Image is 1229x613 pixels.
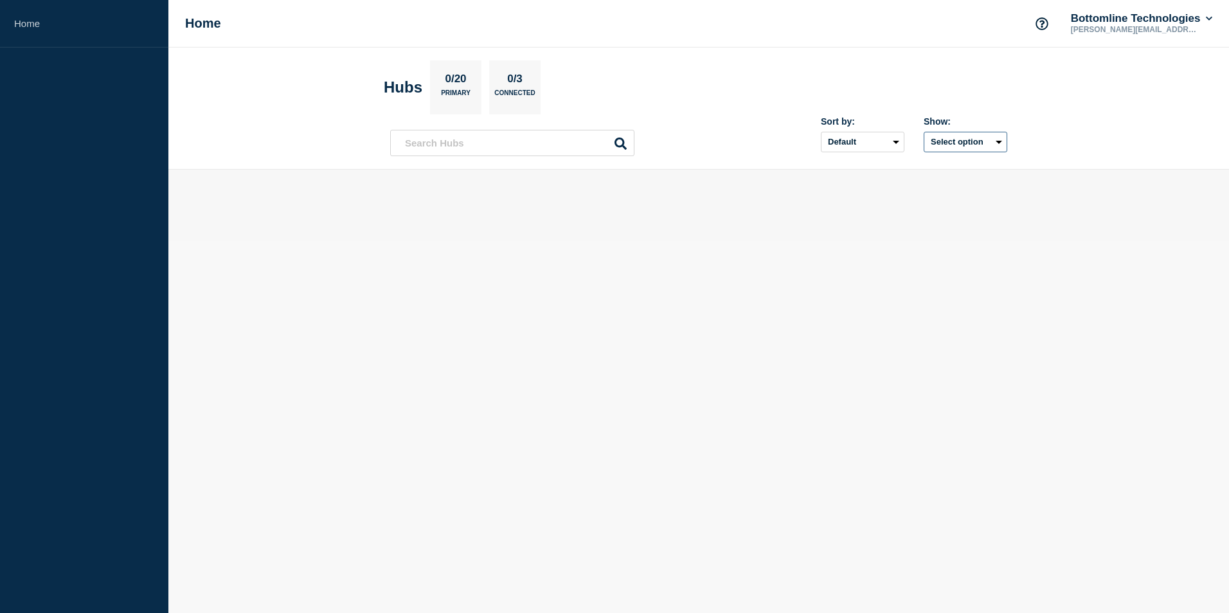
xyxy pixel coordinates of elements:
[503,73,528,89] p: 0/3
[1028,10,1055,37] button: Support
[1068,12,1215,25] button: Bottomline Technologies
[924,132,1007,152] button: Select option
[185,16,221,31] h1: Home
[821,132,904,152] select: Sort by
[441,89,471,103] p: Primary
[821,116,904,127] div: Sort by:
[494,89,535,103] p: Connected
[440,73,471,89] p: 0/20
[384,78,422,96] h2: Hubs
[1068,25,1202,34] p: [PERSON_NAME][EMAIL_ADDRESS][PERSON_NAME][DOMAIN_NAME]
[924,116,1007,127] div: Show:
[390,130,634,156] input: Search Hubs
